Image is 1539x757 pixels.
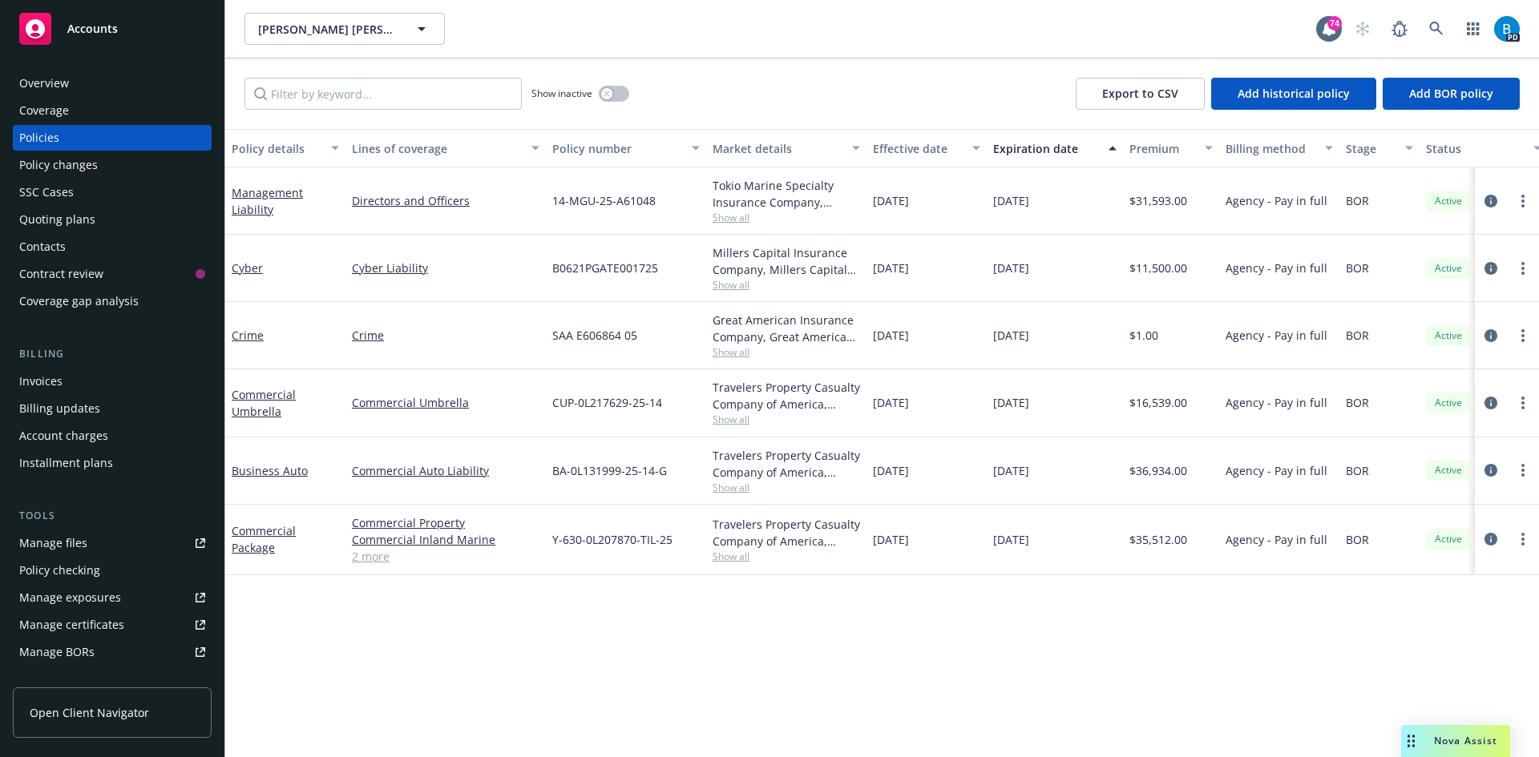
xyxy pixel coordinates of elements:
span: Active [1432,328,1464,343]
button: Billing method [1219,129,1339,167]
span: BOR [1346,531,1369,548]
div: Manage BORs [19,639,95,665]
a: Contacts [13,234,212,260]
a: Contract review [13,261,212,287]
span: Nova Assist [1434,734,1497,747]
span: BOR [1346,327,1369,344]
a: Commercial Umbrella [232,387,296,419]
div: Policies [19,125,59,151]
div: Premium [1129,140,1195,157]
a: Coverage gap analysis [13,288,212,314]
div: Contract review [19,261,103,287]
div: Billing [13,346,212,362]
a: Manage BORs [13,639,212,665]
div: Billing updates [19,396,100,421]
div: Market details [713,140,842,157]
a: Manage certificates [13,612,212,638]
a: Start snowing [1347,13,1379,45]
button: [PERSON_NAME] [PERSON_NAME] [244,13,445,45]
div: Invoices [19,368,63,394]
a: Invoices [13,368,212,394]
a: Business Auto [232,463,308,478]
span: BOR [1346,192,1369,209]
span: Active [1432,396,1464,410]
a: more [1513,529,1533,549]
span: Show all [713,413,860,426]
a: Crime [232,328,264,343]
a: Cyber Liability [352,260,539,276]
a: Manage exposures [13,585,212,610]
a: Policy changes [13,152,212,178]
span: Open Client Navigator [30,704,149,721]
div: Manage exposures [19,585,121,610]
button: Lines of coverage [345,129,546,167]
a: Commercial Property [352,514,539,531]
span: [DATE] [873,462,909,479]
span: [DATE] [873,260,909,276]
span: BA-0L131999-25-14-G [552,462,667,479]
div: Coverage [19,98,69,123]
a: Commercial Package [232,523,296,555]
div: Account charges [19,423,108,449]
span: Show all [713,550,860,563]
a: SSC Cases [13,179,212,205]
span: [DATE] [873,327,909,344]
span: Show inactive [531,87,592,100]
a: more [1513,326,1533,345]
span: Active [1432,463,1464,477]
a: Installment plans [13,450,212,476]
div: Policy checking [19,558,100,583]
span: [DATE] [993,260,1029,276]
a: Account charges [13,423,212,449]
div: 74 [1327,14,1342,28]
span: Show all [713,278,860,292]
a: Overview [13,70,212,96]
button: Market details [706,129,866,167]
a: Report a Bug [1383,13,1416,45]
div: Stage [1346,140,1396,157]
button: Stage [1339,129,1420,167]
span: $1.00 [1129,327,1158,344]
div: Travelers Property Casualty Company of America, Travelers Insurance [713,447,860,481]
div: Policy details [232,140,321,157]
button: Policy number [546,129,706,167]
span: Active [1432,261,1464,276]
span: 14-MGU-25-A61048 [552,192,656,209]
a: Coverage [13,98,212,123]
a: Management Liability [232,185,303,217]
a: Directors and Officers [352,192,539,209]
span: CUP-0L217629-25-14 [552,394,662,411]
span: Add BOR policy [1409,86,1493,101]
span: B0621PGATE001725 [552,260,658,276]
span: Y-630-0L207870-TIL-25 [552,531,673,548]
img: photo [1494,16,1520,42]
div: Policy number [552,140,682,157]
button: Add BOR policy [1383,78,1520,110]
a: Billing updates [13,396,212,421]
span: [DATE] [873,192,909,209]
span: $35,512.00 [1129,531,1187,548]
span: Active [1432,194,1464,208]
a: Cyber [232,260,263,276]
button: Premium [1123,129,1219,167]
div: Quoting plans [19,207,95,232]
div: Tools [13,508,212,524]
a: Commercial Inland Marine [352,531,539,548]
div: Lines of coverage [352,140,522,157]
span: Add historical policy [1238,86,1350,101]
div: Effective date [873,140,963,157]
div: Manage files [19,530,87,556]
span: BOR [1346,462,1369,479]
div: Billing method [1226,140,1315,157]
span: $36,934.00 [1129,462,1187,479]
span: [DATE] [993,394,1029,411]
span: Agency - Pay in full [1226,260,1327,276]
span: Accounts [67,22,118,35]
span: BOR [1346,260,1369,276]
a: circleInformation [1481,529,1501,549]
button: Expiration date [987,129,1123,167]
div: Manage certificates [19,612,124,638]
a: 2 more [352,548,539,565]
span: Agency - Pay in full [1226,531,1327,548]
span: [DATE] [993,192,1029,209]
